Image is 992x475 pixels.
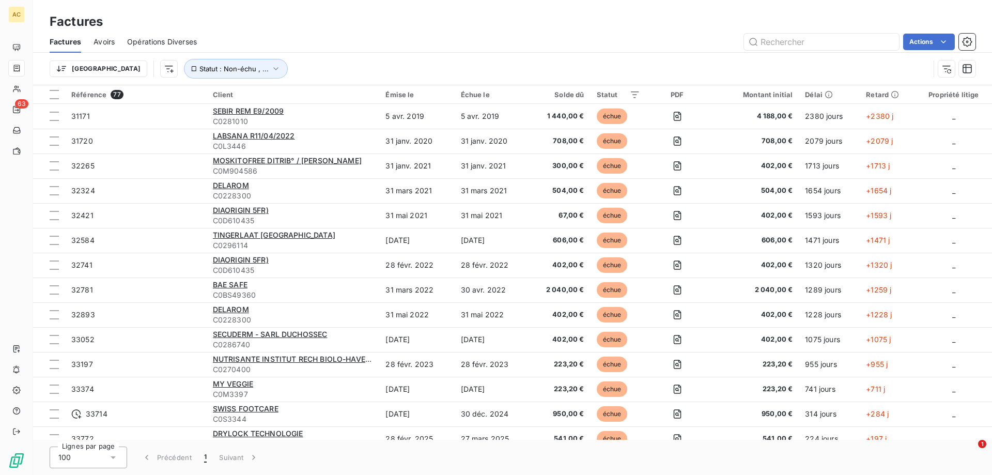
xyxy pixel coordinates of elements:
[952,310,955,319] span: _
[455,302,529,327] td: 31 mai 2022
[71,186,95,195] span: 32324
[744,34,899,50] input: Rechercher
[535,285,584,295] span: 2 040,00 €
[379,426,454,451] td: 28 févr. 2025
[213,429,303,438] span: DRYLOCK TECHNOLOGIE
[535,384,584,394] span: 223,20 €
[213,389,374,400] span: C0M3397
[379,302,454,327] td: 31 mai 2022
[213,340,374,350] span: C0286740
[714,384,793,394] span: 223,20 €
[455,327,529,352] td: [DATE]
[714,136,793,146] span: 708,00 €
[455,203,529,228] td: 31 mai 2021
[866,360,888,369] span: +955 j
[213,240,374,251] span: C0296114
[213,355,423,363] span: NUTRISANTE INSTITUT RECH BIOLO-HAVEA COMMERCIAL
[198,447,213,468] button: 1
[213,439,374,449] span: C0A1013
[535,409,584,419] span: 950,00 €
[799,178,860,203] td: 1654 jours
[653,90,702,99] div: PDF
[455,352,529,377] td: 28 févr. 2023
[597,431,628,447] span: échue
[8,6,25,23] div: AC
[866,335,891,344] span: +1075 j
[535,161,584,171] span: 300,00 €
[213,364,374,375] span: C0270400
[952,434,955,443] span: _
[213,280,247,289] span: BAE SAFE
[535,260,584,270] span: 402,00 €
[597,406,628,422] span: échue
[71,236,95,244] span: 32584
[213,156,362,165] span: MOSKITOFREE DITRIB° / [PERSON_NAME]
[213,404,278,413] span: SWISS FOOTCARE
[535,136,584,146] span: 708,00 €
[379,228,454,253] td: [DATE]
[535,210,584,221] span: 67,00 €
[799,302,860,327] td: 1228 jours
[71,211,94,220] span: 32421
[455,426,529,451] td: 27 mars 2025
[714,260,793,270] span: 402,00 €
[597,257,628,273] span: échue
[213,379,253,388] span: MY VEGGIE
[461,90,523,99] div: Échue le
[957,440,982,465] iframe: Intercom live chat
[597,133,628,149] span: échue
[71,90,106,99] span: Référence
[71,136,93,145] span: 31720
[213,206,269,214] span: DIAORIGIN 5FR)
[866,409,889,418] span: +284 j
[597,282,628,298] span: échue
[535,186,584,196] span: 504,00 €
[127,37,197,47] span: Opérations Diverses
[71,360,93,369] span: 33197
[58,452,71,463] span: 100
[379,327,454,352] td: [DATE]
[213,181,249,190] span: DELAROM
[952,261,955,269] span: _
[71,285,93,294] span: 32781
[71,161,95,170] span: 32265
[799,203,860,228] td: 1593 jours
[714,186,793,196] span: 504,00 €
[866,310,892,319] span: +1228 j
[535,310,584,320] span: 402,00 €
[15,99,28,109] span: 63
[535,334,584,345] span: 402,00 €
[213,106,284,115] span: SEBIR REM E9/2009
[455,253,529,278] td: 28 févr. 2022
[597,381,628,397] span: échue
[952,236,955,244] span: _
[50,60,147,77] button: [GEOGRAPHIC_DATA]
[535,434,584,444] span: 541,00 €
[379,352,454,377] td: 28 févr. 2023
[213,255,269,264] span: DIAORIGIN 5FR)
[714,310,793,320] span: 402,00 €
[184,59,288,79] button: Statut : Non-échu , ...
[866,434,887,443] span: +197 j
[213,191,374,201] span: C0228300
[213,265,374,275] span: C0D610435
[71,261,92,269] span: 32741
[922,90,986,99] div: Propriété litige
[866,285,891,294] span: +1259 j
[597,307,628,323] span: échue
[135,447,198,468] button: Précédent
[71,335,95,344] span: 33052
[597,183,628,198] span: échue
[213,330,328,339] span: SECUDERM - SARL DUCHOSSEC
[799,377,860,402] td: 741 jours
[50,12,103,31] h3: Factures
[199,65,269,73] span: Statut : Non-échu , ...
[597,109,628,124] span: échue
[866,236,890,244] span: +1471 j
[8,452,25,469] img: Logo LeanPay
[799,402,860,426] td: 314 jours
[952,409,955,418] span: _
[71,310,95,319] span: 32893
[597,233,628,248] span: échue
[952,186,955,195] span: _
